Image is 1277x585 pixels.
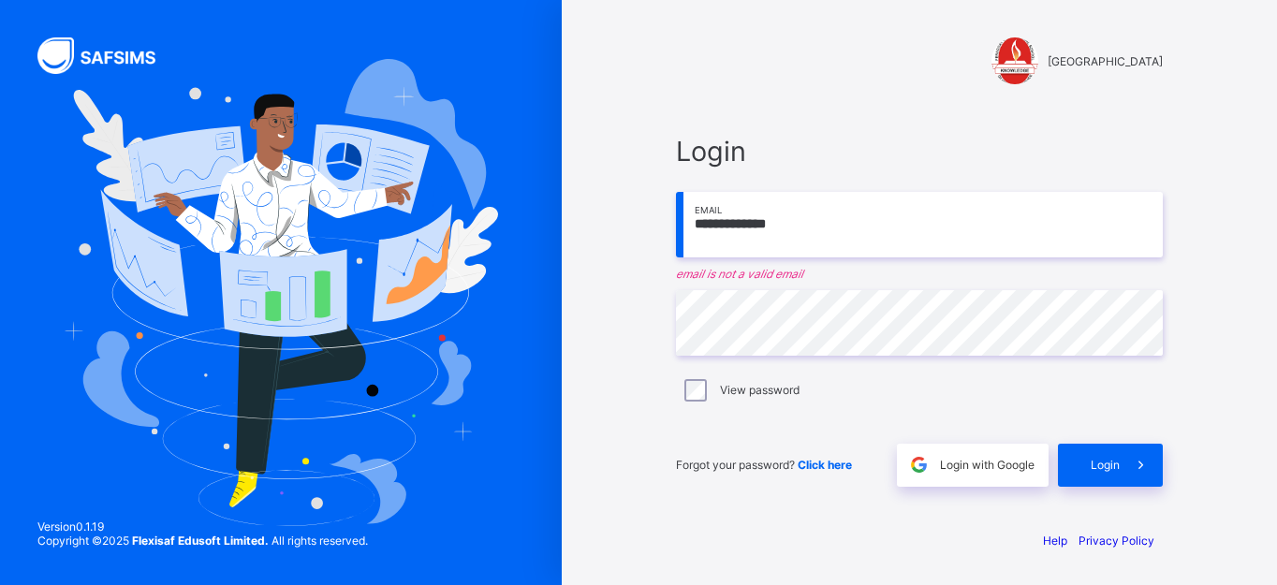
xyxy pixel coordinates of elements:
img: SAFSIMS Logo [37,37,178,74]
span: Copyright © 2025 All rights reserved. [37,534,368,548]
strong: Flexisaf Edusoft Limited. [132,534,269,548]
span: [GEOGRAPHIC_DATA] [1048,54,1163,68]
em: email is not a valid email [676,267,1163,281]
span: Forgot your password? [676,458,852,472]
span: Version 0.1.19 [37,519,368,534]
a: Click here [798,458,852,472]
img: Hero Image [64,59,499,527]
img: google.396cfc9801f0270233282035f929180a.svg [908,454,930,475]
span: Login [1091,458,1120,472]
span: Login with Google [940,458,1035,472]
a: Help [1043,534,1067,548]
label: View password [720,383,800,397]
span: Login [676,135,1163,168]
a: Privacy Policy [1079,534,1154,548]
